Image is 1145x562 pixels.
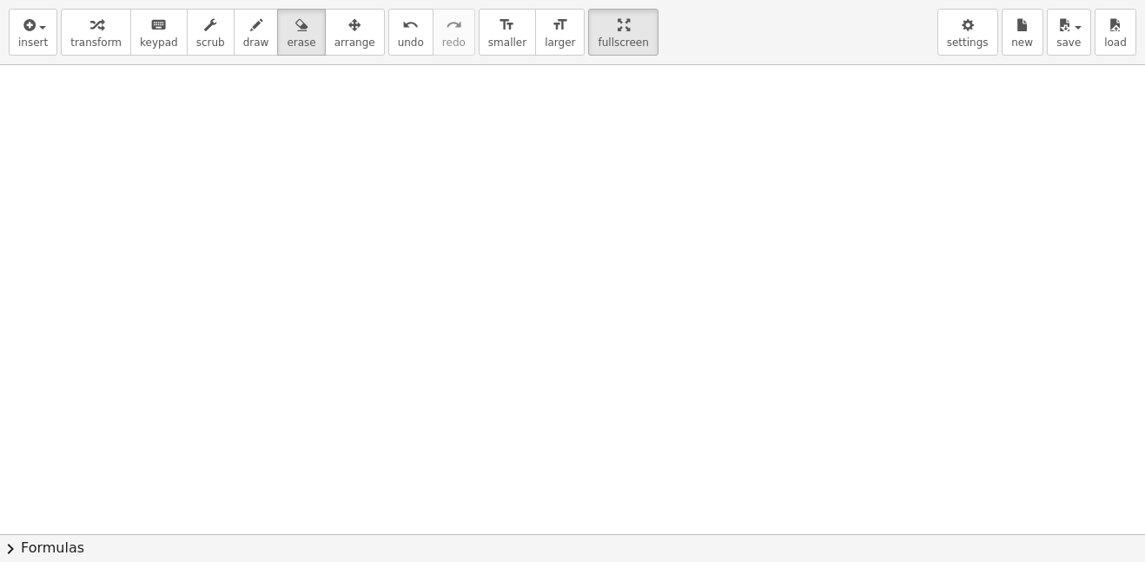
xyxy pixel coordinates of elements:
button: scrub [187,9,235,56]
span: keypad [140,36,178,49]
button: erase [277,9,325,56]
span: insert [18,36,48,49]
button: load [1095,9,1136,56]
button: save [1047,9,1091,56]
span: redo [442,36,466,49]
span: undo [398,36,424,49]
button: arrange [325,9,385,56]
i: format_size [499,15,515,36]
span: settings [947,36,989,49]
button: new [1002,9,1043,56]
span: load [1104,36,1127,49]
button: fullscreen [588,9,658,56]
button: format_sizelarger [535,9,585,56]
button: redoredo [433,9,475,56]
i: undo [402,15,419,36]
button: draw [234,9,279,56]
span: save [1056,36,1081,49]
span: smaller [488,36,526,49]
span: new [1011,36,1033,49]
i: keyboard [150,15,167,36]
button: undoundo [388,9,434,56]
button: settings [937,9,998,56]
span: transform [70,36,122,49]
span: draw [243,36,269,49]
button: format_sizesmaller [479,9,536,56]
span: fullscreen [598,36,648,49]
button: insert [9,9,57,56]
button: transform [61,9,131,56]
button: keyboardkeypad [130,9,188,56]
i: format_size [552,15,568,36]
i: redo [446,15,462,36]
span: scrub [196,36,225,49]
span: erase [287,36,315,49]
span: arrange [334,36,375,49]
span: larger [545,36,575,49]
